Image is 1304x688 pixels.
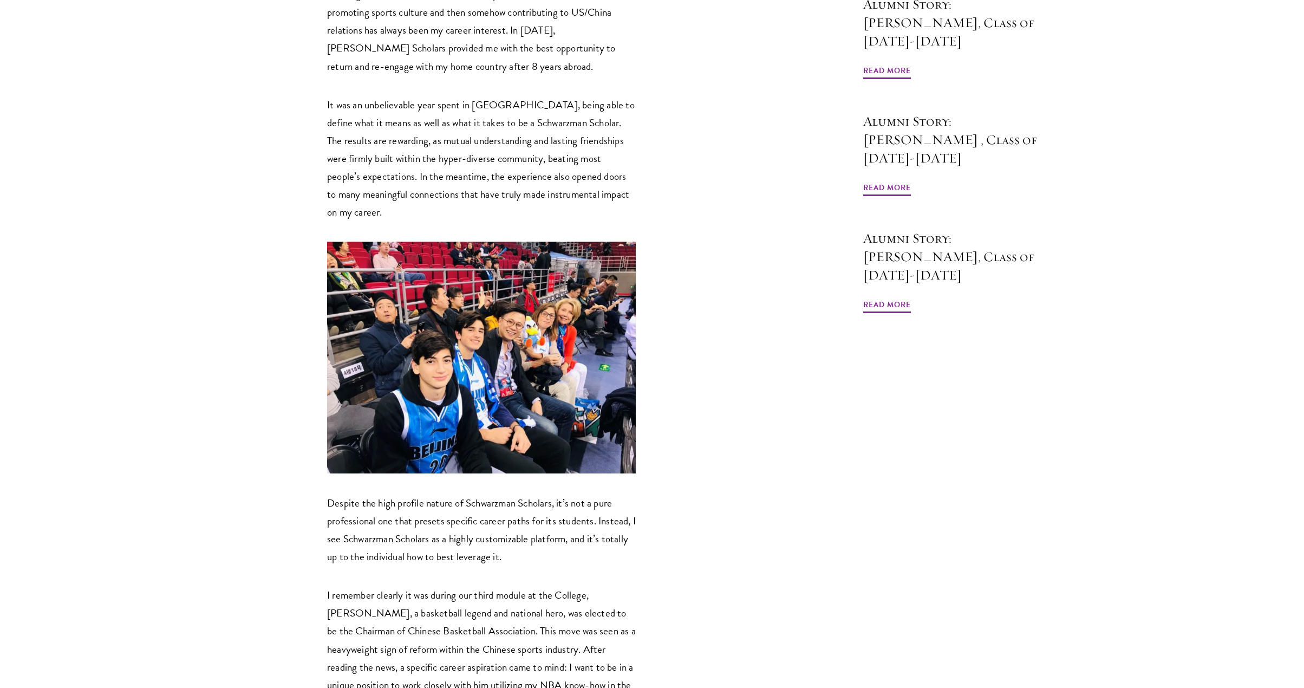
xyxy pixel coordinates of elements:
a: Alumni Story: [PERSON_NAME] , Class of [DATE]-[DATE] Read More [863,112,1042,198]
h3: Alumni Story: [PERSON_NAME], Class of [DATE]-[DATE] [863,229,1042,284]
h3: Alumni Story: [PERSON_NAME] , Class of [DATE]-[DATE] [863,112,1042,167]
a: Alumni Story: [PERSON_NAME], Class of [DATE]-[DATE] Read More [863,229,1042,315]
span: Read More [863,64,911,81]
span: Read More [863,181,911,198]
p: Despite the high profile nature of Schwarzman Scholars, it’s not a pure professional one that pre... [327,494,636,566]
span: Read More [863,298,911,315]
p: It was an unbelievable year spent in [GEOGRAPHIC_DATA], being able to define what it means as wel... [327,96,636,221]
